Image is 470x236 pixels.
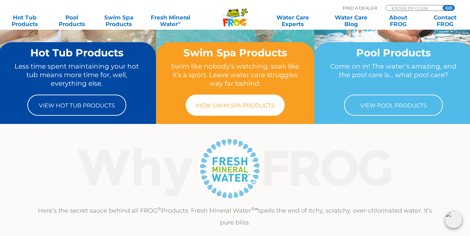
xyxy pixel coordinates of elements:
a: PoolProducts [53,14,90,27]
img: Why Frog [65,135,405,201]
a: Hot TubProducts [7,14,43,27]
p: Come on in! The water’s amazing, and the pool care is… what pool care? [327,62,460,88]
sup: ∞ [178,20,181,25]
img: openIcon [445,211,462,228]
input: Zip Code Form [391,5,435,11]
p: Less time spent maintaining your hot tub means more time for, well, everything else. [10,62,143,88]
p: Here’s the secret sauce behind all FROG Products. Fresh Mineral Water spells the end of itchy, sc... [32,205,438,228]
h2: Pool Products [327,47,460,58]
a: Water CareBlog [333,14,369,27]
a: Swim SpaProducts [101,14,137,27]
a: Water CareExperts [263,14,323,27]
a: View Hot Tub Products [27,95,126,116]
input: GO [443,5,454,11]
a: View Pool Products [344,95,443,116]
h2: Hot Tub Products [10,47,143,58]
a: ContactFROG [427,14,463,27]
p: Find A Dealer [343,5,377,11]
a: Fresh MineralWater∞ [147,14,193,27]
sup: ®∞ [251,206,258,211]
h2: Swim Spa Products [169,47,302,58]
p: Swim like nobody’s watching, soak like it’s a sport. Leave water care struggles way far behind. [169,62,302,88]
a: AboutFROG [380,14,417,27]
a: View Swim Spa Products [186,95,285,116]
sup: ® [158,206,161,211]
